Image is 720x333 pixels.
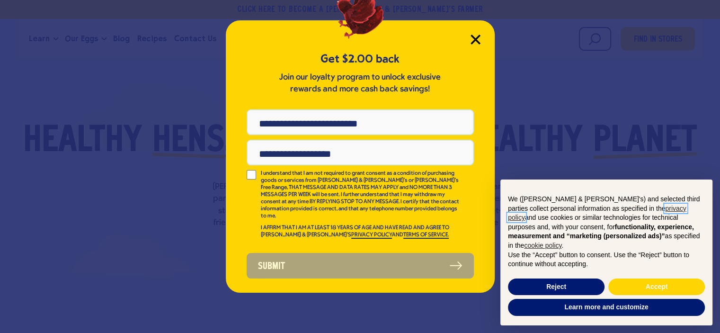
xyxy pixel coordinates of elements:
button: Close Modal [471,35,480,45]
p: Use the “Accept” button to consent. Use the “Reject” button to continue without accepting. [508,251,705,269]
a: PRIVACY POLICY [351,232,392,239]
button: Reject [508,279,604,296]
a: privacy policy [508,205,686,222]
button: Accept [608,279,705,296]
p: I AFFIRM THAT I AM AT LEAST 18 YEARS OF AGE AND HAVE READ AND AGREE TO [PERSON_NAME] & [PERSON_NA... [261,225,461,239]
p: I understand that I am not required to grant consent as a condition of purchasing goods or servic... [261,170,461,220]
h5: Get $2.00 back [247,51,474,67]
button: Learn more and customize [508,299,705,316]
p: Join our loyalty program to unlock exclusive rewards and more cash back savings! [277,72,443,95]
input: I understand that I am not required to grant consent as a condition of purchasing goods or servic... [247,170,256,180]
button: Submit [247,253,474,279]
p: We ([PERSON_NAME] & [PERSON_NAME]'s) and selected third parties collect personal information as s... [508,195,705,251]
a: cookie policy [524,242,561,249]
a: TERMS OF SERVICE. [403,232,449,239]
